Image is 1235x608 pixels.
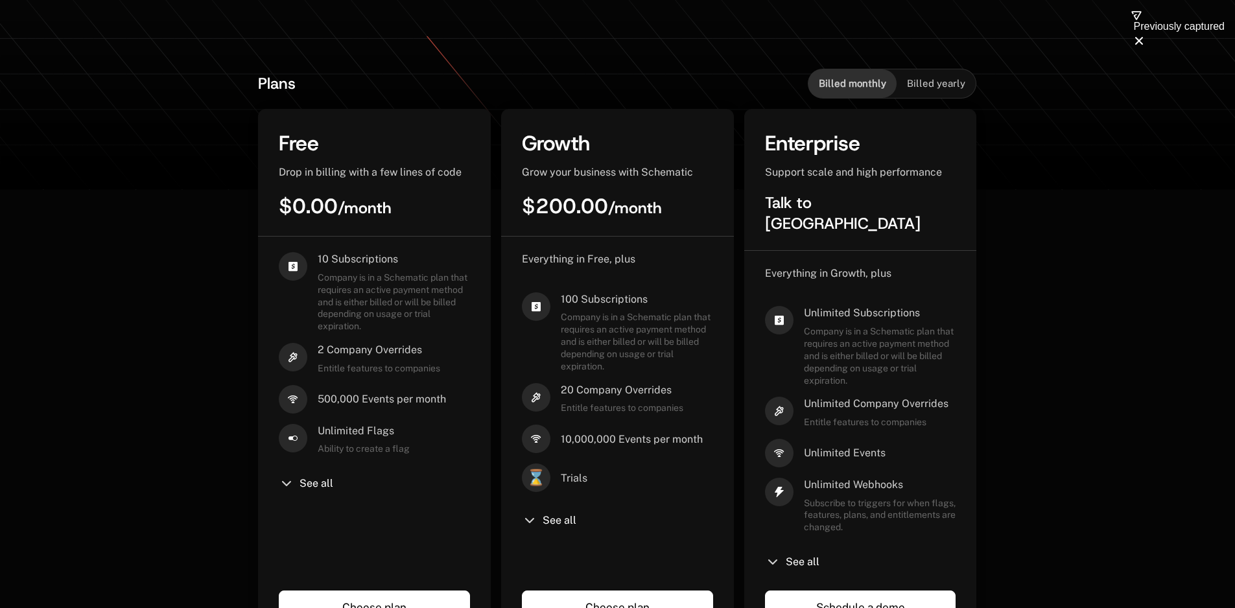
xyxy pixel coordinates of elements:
i: signal [522,425,550,453]
span: Entitle features to companies [318,362,440,375]
span: 2 Company Overrides [318,343,440,357]
span: $0.00 [279,193,392,220]
i: hammer [279,343,307,371]
i: hammer [522,383,550,412]
span: 500,000 Events per month [318,392,446,406]
span: Support scale and high performance [765,166,942,178]
i: cashapp [279,252,307,281]
span: Drop in billing with a few lines of code [279,166,462,178]
sub: / month [608,198,662,218]
span: Entitle features to companies [561,402,683,414]
span: Billed monthly [819,77,886,90]
span: Unlimited Flags [318,424,410,438]
i: thunder [765,478,794,506]
span: Entitle features to companies [804,416,948,428]
span: Unlimited Events [804,446,886,460]
i: chevron-down [765,554,781,570]
i: chevron-down [522,513,537,528]
span: Talk to [GEOGRAPHIC_DATA] [765,193,921,234]
i: cashapp [765,306,794,334]
span: Unlimited Company Overrides [804,397,948,411]
span: 100 Subscriptions [561,292,713,307]
sub: / month [338,198,392,218]
span: Unlimited Subscriptions [804,306,956,320]
span: Growth [522,130,590,157]
span: Trials [561,471,587,485]
span: Billed yearly [907,77,965,90]
span: $200.00 [522,193,662,220]
span: 10,000,000 Events per month [561,432,703,447]
i: signal [765,439,794,467]
span: See all [300,478,333,489]
span: Enterprise [765,130,860,157]
span: Company is in a Schematic plan that requires an active payment method and is either billed or wil... [318,272,470,333]
span: See all [543,515,576,526]
span: ⌛ [522,463,550,492]
i: signal [279,385,307,414]
span: Ability to create a flag [318,443,410,455]
i: boolean-on [279,424,307,452]
span: See all [786,557,819,567]
span: Grow your business with Schematic [522,166,693,178]
span: Free [279,130,319,157]
span: Subscribe to triggers for when flags, features, plans, and entitlements are changed. [804,497,956,534]
i: hammer [765,397,794,425]
span: 10 Subscriptions [318,252,470,266]
i: chevron-down [279,476,294,491]
span: Unlimited Webhooks [804,478,956,492]
span: Company is in a Schematic plan that requires an active payment method and is either billed or wil... [804,325,956,386]
span: 20 Company Overrides [561,383,683,397]
span: Everything in Free, plus [522,253,635,265]
span: Everything in Growth, plus [765,267,891,279]
i: cashapp [522,292,550,321]
span: Plans [258,73,296,94]
span: Company is in a Schematic plan that requires an active payment method and is either billed or wil... [561,311,713,372]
